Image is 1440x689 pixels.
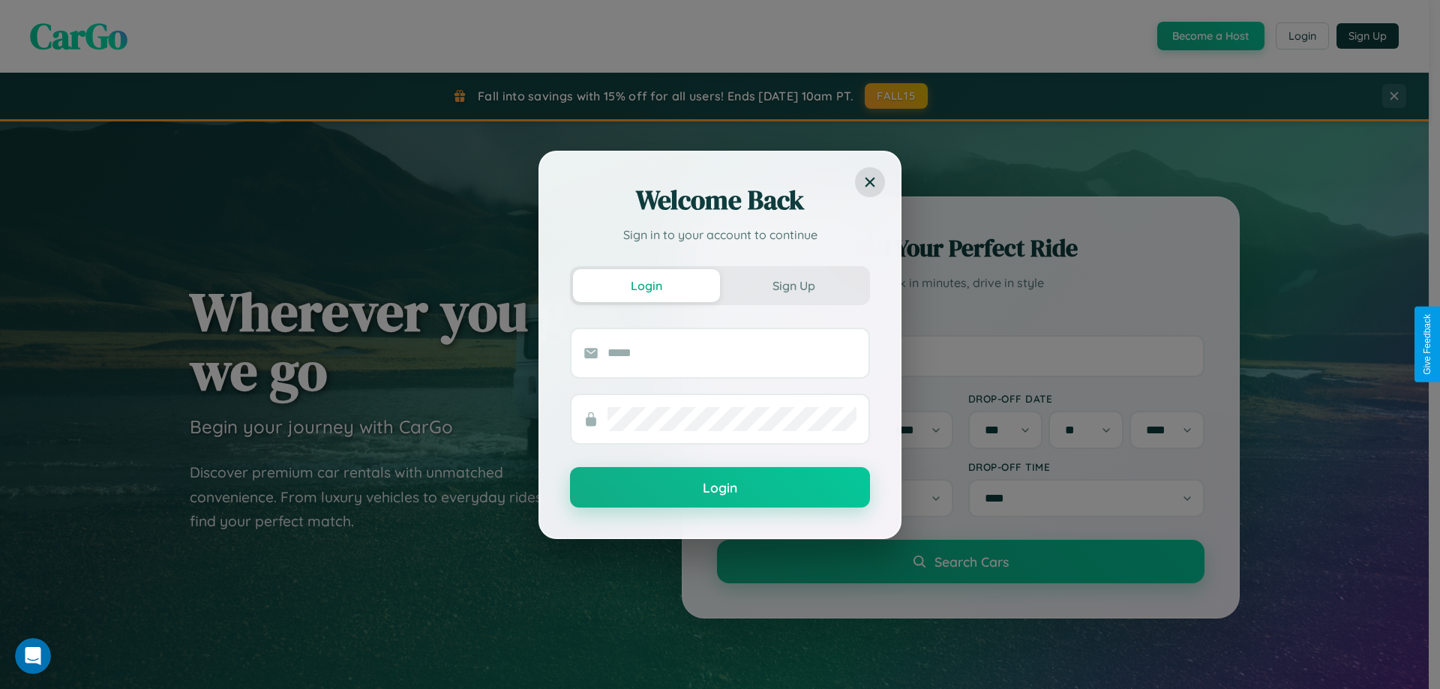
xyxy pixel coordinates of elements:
[720,269,867,302] button: Sign Up
[573,269,720,302] button: Login
[570,467,870,508] button: Login
[15,638,51,674] iframe: Intercom live chat
[570,226,870,244] p: Sign in to your account to continue
[1422,314,1432,375] div: Give Feedback
[570,182,870,218] h2: Welcome Back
